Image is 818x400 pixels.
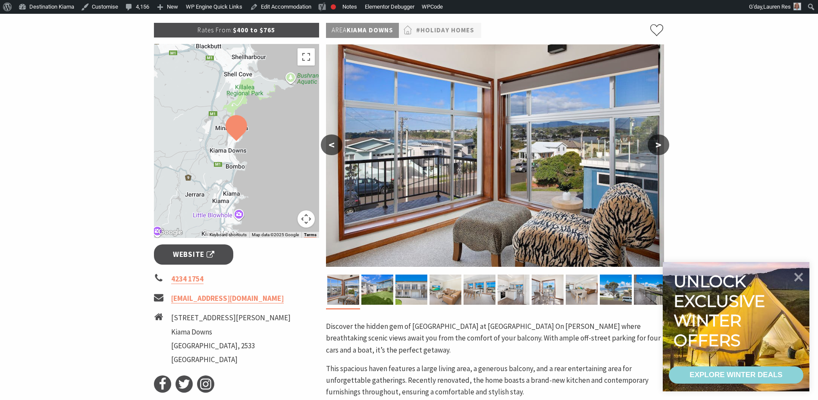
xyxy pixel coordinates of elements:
a: [EMAIL_ADDRESS][DOMAIN_NAME] [171,294,284,303]
li: [GEOGRAPHIC_DATA] [171,354,291,366]
div: Unlock exclusive winter offers [674,272,769,350]
span: Rates From: [197,26,233,34]
p: Kiama Downs [326,23,399,38]
img: Kitchen [498,275,530,305]
span: Website [173,249,214,260]
button: < [321,134,342,155]
a: Open this area in Google Maps (opens a new window) [156,227,185,238]
a: EXPLORE WINTER DEALS [669,366,803,384]
button: > [648,134,669,155]
span: Map data ©2025 Google [252,232,299,237]
span: Lauren Res [763,3,791,10]
li: [GEOGRAPHIC_DATA], 2533 [171,340,291,352]
img: Dining [464,275,495,305]
img: Lounge [429,275,461,305]
img: Balcony [634,275,666,305]
p: $400 to $765 [154,23,320,37]
p: This spacious haven features a large living area, a generous balcony, and a rear entertaining are... [326,363,664,398]
button: Keyboard shortcuts [210,232,247,238]
a: 4234 1754 [171,274,204,284]
a: Website [154,244,234,265]
img: Backyard [361,275,393,305]
img: View 2 [326,44,664,267]
div: EXPLORE WINTER DEALS [690,366,782,384]
a: #Holiday Homes [416,25,474,36]
button: Map camera controls [298,210,315,228]
li: Kiama Downs [171,326,291,338]
span: Area [332,26,347,34]
p: Discover the hidden gem of [GEOGRAPHIC_DATA] at [GEOGRAPHIC_DATA] On [PERSON_NAME] where breathta... [326,321,664,356]
div: Focus keyphrase not set [331,4,336,9]
button: Toggle fullscreen view [298,48,315,66]
img: View [600,275,632,305]
img: View 2 [327,275,359,305]
img: Res-lauren-square-150x150.jpg [793,3,801,10]
li: [STREET_ADDRESS][PERSON_NAME] [171,312,291,324]
img: Patio [532,275,564,305]
img: Front [395,275,427,305]
img: Lounge Dining [566,275,598,305]
img: Google [156,227,185,238]
a: Terms (opens in new tab) [304,232,317,237]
